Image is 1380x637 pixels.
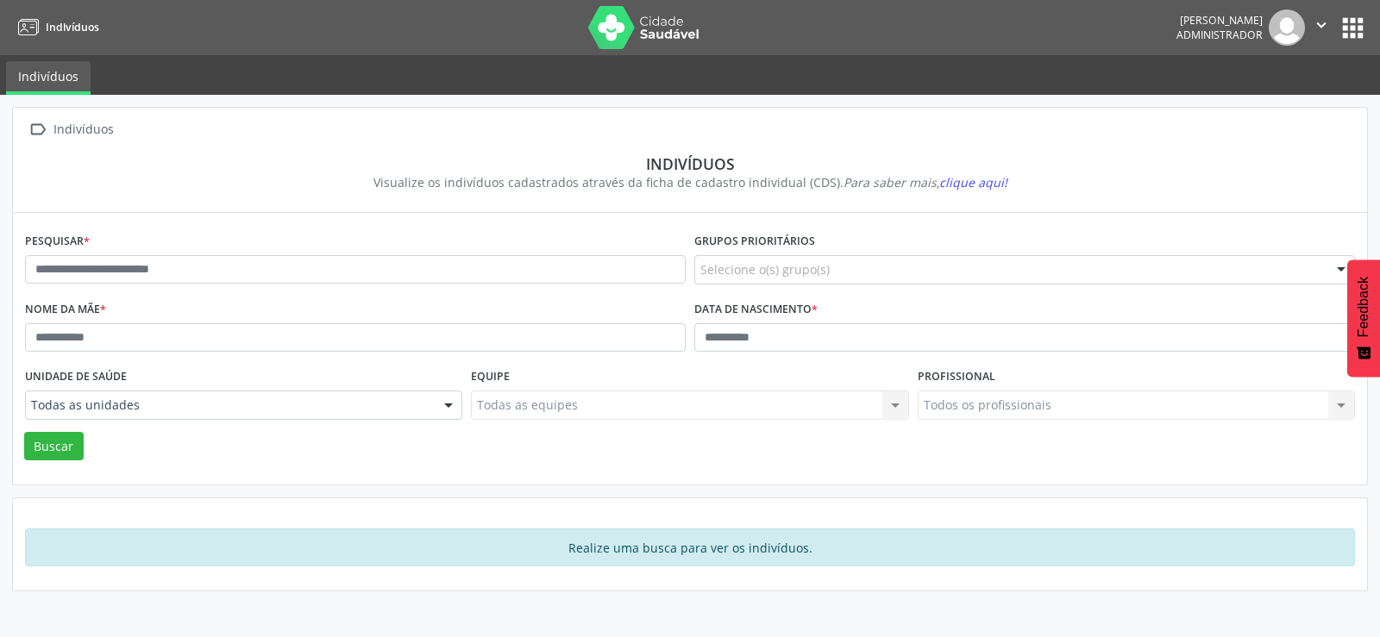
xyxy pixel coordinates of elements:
div: Indivíduos [50,117,116,142]
button: Feedback - Mostrar pesquisa [1347,259,1380,377]
i:  [1312,16,1331,34]
span: Indivíduos [46,20,99,34]
div: Indivíduos [37,154,1343,173]
a: Indivíduos [12,13,99,41]
div: [PERSON_NAME] [1176,13,1263,28]
i:  [25,117,50,142]
img: img [1269,9,1305,46]
span: clique aqui! [939,174,1007,190]
label: Pesquisar [25,228,90,255]
label: Grupos prioritários [694,228,815,255]
span: Administrador [1176,28,1263,42]
span: Todas as unidades [31,397,427,414]
label: Profissional [918,364,995,390]
label: Data de nascimento [694,297,818,323]
button:  [1305,9,1338,46]
label: Nome da mãe [25,297,106,323]
div: Realize uma busca para ver os indivíduos. [25,528,1355,566]
span: Selecione o(s) grupo(s) [700,260,830,278]
label: Equipe [471,364,510,390]
div: Visualize os indivíduos cadastrados através da ficha de cadastro individual (CDS). [37,173,1343,191]
label: Unidade de saúde [25,364,127,390]
button: Buscar [24,432,84,461]
a: Indivíduos [6,61,91,95]
a:  Indivíduos [25,117,116,142]
button: apps [1338,13,1368,43]
span: Feedback [1356,277,1371,337]
i: Para saber mais, [844,174,1007,190]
